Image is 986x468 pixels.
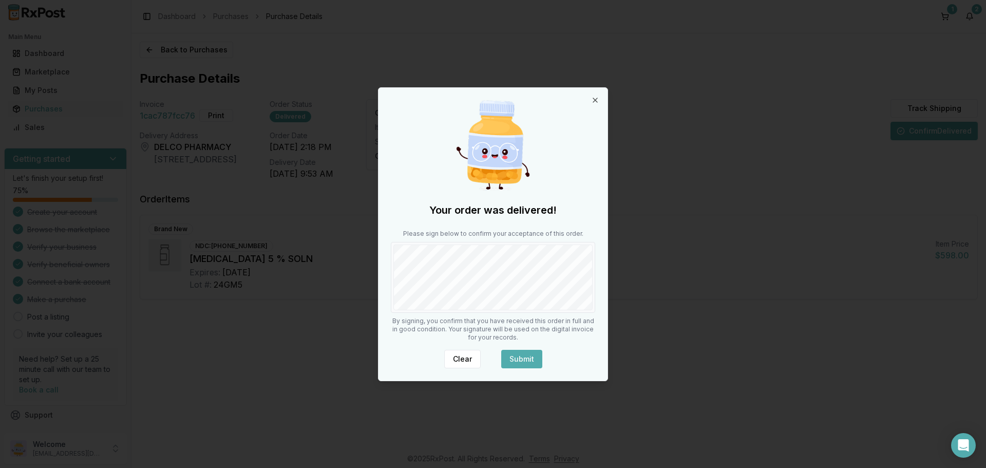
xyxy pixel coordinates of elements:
h2: Your order was delivered! [391,203,595,217]
p: By signing, you confirm that you have received this order in full and in good condition. Your sig... [391,317,595,342]
img: Happy Pill Bottle [444,96,542,195]
button: Submit [501,350,542,368]
button: Clear [444,350,481,368]
p: Please sign below to confirm your acceptance of this order. [391,230,595,238]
